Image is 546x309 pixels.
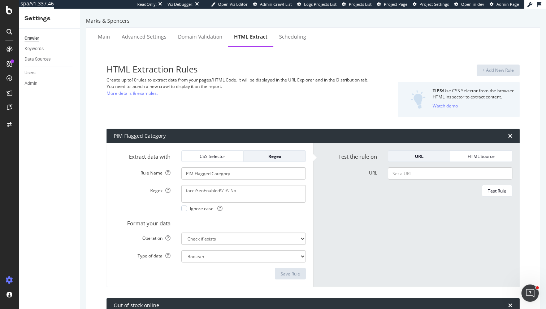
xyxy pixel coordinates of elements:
button: Test Rule [482,185,512,197]
div: Test Rule [488,188,506,194]
div: HTML Extract [234,33,268,40]
label: Regex [108,185,176,194]
div: Users [25,69,35,77]
label: URL [315,167,382,176]
a: Admin Crawl List [253,1,292,7]
div: Settings [25,14,74,23]
button: HTML Source [450,150,512,162]
span: Projects List [349,1,372,7]
div: times [508,133,512,139]
a: Project Page [377,1,407,7]
a: Open in dev [454,1,484,7]
h3: HTML Extraction Rules [107,65,378,74]
img: DZQOUYU0WpgAAAAASUVORK5CYII= [411,90,426,109]
div: Watch demo [433,103,458,109]
span: Admin Page [497,1,519,7]
div: URL [394,153,444,159]
a: Keywords [25,45,75,53]
div: + Add New Rule [482,67,514,73]
span: Open Viz Editor [218,1,248,7]
button: Save Rule [275,268,306,279]
button: Regex [244,150,306,162]
div: Data Sources [25,56,51,63]
div: You need to launch a new crawl to display it on the report. [107,83,378,89]
div: Crawler [25,35,39,42]
a: Project Settings [413,1,449,7]
div: Advanced Settings [122,33,166,40]
a: Admin [25,80,75,87]
label: Extract data with [108,150,176,160]
div: CSS Selector [187,153,238,159]
div: Keywords [25,45,44,53]
button: Watch demo [433,100,458,111]
div: times [508,303,512,308]
a: Data Sources [25,56,75,63]
div: Use CSS Selector from the browser [433,88,514,94]
label: Operation [108,233,176,241]
span: Open in dev [461,1,484,7]
div: HTML inspector to extract content. [433,94,514,100]
input: Provide a name [181,167,306,180]
div: Domain Validation [178,33,222,40]
div: Viz Debugger: [168,1,194,7]
label: Format your data [108,217,176,227]
span: Logs Projects List [304,1,337,7]
a: Admin Page [490,1,519,7]
span: Project Page [384,1,407,7]
textarea: facetSeoEnabled\\":\\"No [181,185,306,202]
label: Rule Name [108,167,176,176]
a: Users [25,69,75,77]
div: Marks & Spencers [86,17,540,25]
div: ReadOnly: [137,1,157,7]
button: URL [388,150,450,162]
button: + Add New Rule [477,65,520,76]
div: PIM Flagged Category [114,132,166,140]
div: Create up to 10 rules to extract data from your pages/HTML Code. It will be displayed in the URL ... [107,77,378,83]
div: Scheduling [279,33,306,40]
span: Admin Crawl List [260,1,292,7]
label: Type of data [108,250,176,259]
a: Logs Projects List [297,1,337,7]
span: Project Settings [420,1,449,7]
div: Save Rule [281,271,300,277]
a: Crawler [25,35,75,42]
a: More details & examples. [107,89,158,97]
div: Main [98,33,110,40]
a: Projects List [342,1,372,7]
iframe: Intercom live chat [521,284,539,302]
strong: TIPS: [433,88,443,94]
div: Out of stock online [114,302,159,309]
span: Ignore case [190,206,222,212]
a: Open Viz Editor [211,1,248,7]
div: HTML Source [456,153,506,159]
div: Admin [25,80,38,87]
label: Test the rule on [315,150,382,160]
button: CSS Selector [181,150,244,162]
div: Regex [250,153,300,159]
input: Set a URL [388,167,512,180]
